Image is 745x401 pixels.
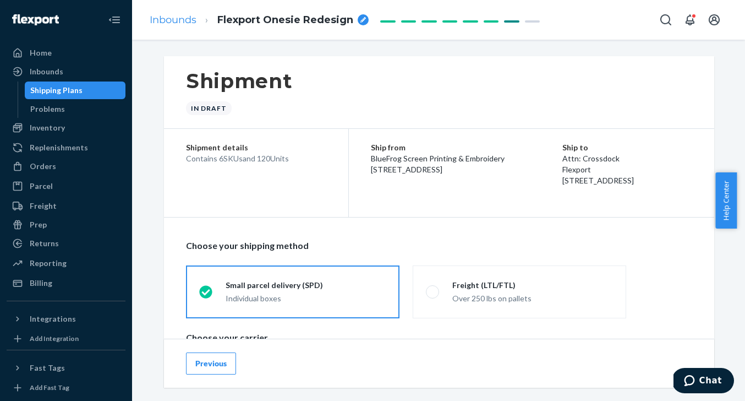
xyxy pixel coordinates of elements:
[562,176,634,185] span: [STREET_ADDRESS]
[141,4,377,36] ol: breadcrumbs
[30,122,65,133] div: Inventory
[703,9,725,31] button: Open account menu
[30,181,53,192] div: Parcel
[655,9,677,31] button: Open Search Box
[217,13,353,28] span: Flexport Onesie Redesign
[7,216,125,234] a: Prep
[562,153,692,164] p: Attn: Crossdock
[186,353,236,375] button: Previous
[30,334,79,343] div: Add Integration
[7,119,125,137] a: Inventory
[186,69,292,93] h1: Shipment
[7,274,125,292] a: Billing
[7,44,125,62] a: Home
[25,100,126,118] a: Problems
[30,219,47,230] div: Prep
[452,293,613,304] div: Over 250 lbs on pallets
[7,381,125,394] a: Add Fast Tag
[7,139,125,156] a: Replenishments
[371,142,563,153] p: Ship from
[30,313,76,324] div: Integrations
[371,154,505,174] span: BlueFrog Screen Printing & Embroidery [STREET_ADDRESS]
[7,254,125,272] a: Reporting
[562,164,692,175] p: Flexport
[562,142,692,153] p: Ship to
[150,14,196,26] a: Inbounds
[30,47,52,58] div: Home
[30,278,52,289] div: Billing
[226,280,386,291] div: Small parcel delivery (SPD)
[30,362,65,373] div: Fast Tags
[25,82,126,99] a: Shipping Plans
[186,240,692,252] p: Choose your shipping method
[226,293,386,304] div: Individual boxes
[679,9,701,31] button: Open notifications
[12,14,59,25] img: Flexport logo
[30,142,88,153] div: Replenishments
[7,158,125,175] a: Orders
[186,142,326,153] p: Shipment details
[7,332,125,345] a: Add Integration
[30,85,83,96] div: Shipping Plans
[186,101,232,115] div: In draft
[103,9,125,31] button: Close Navigation
[7,310,125,328] button: Integrations
[186,332,692,344] p: Choose your carrier
[7,63,125,80] a: Inbounds
[186,153,326,164] div: Contains 6 SKUs and 120 Units
[7,177,125,195] a: Parcel
[30,104,65,115] div: Problems
[673,368,734,395] iframe: Opens a widget where you can chat to one of our agents
[7,197,125,215] a: Freight
[7,359,125,377] button: Fast Tags
[715,172,737,229] button: Help Center
[30,238,59,249] div: Returns
[7,235,125,252] a: Returns
[452,280,613,291] div: Freight (LTL/FTL)
[30,383,69,392] div: Add Fast Tag
[30,201,57,212] div: Freight
[30,66,63,77] div: Inbounds
[30,258,67,269] div: Reporting
[30,161,56,172] div: Orders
